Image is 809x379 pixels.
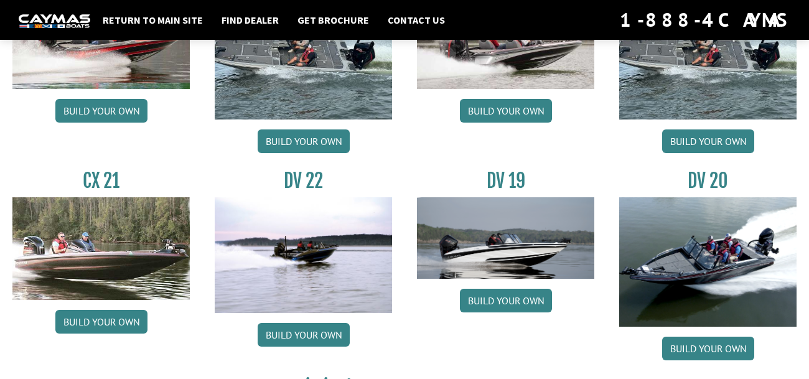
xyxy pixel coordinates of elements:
[215,12,285,28] a: Find Dealer
[12,197,190,299] img: CX21_thumb.jpg
[417,197,594,279] img: dv-19-ban_from_website_for_caymas_connect.png
[620,6,790,34] div: 1-888-4CAYMAS
[96,12,209,28] a: Return to main site
[619,197,797,327] img: DV_20_from_website_for_caymas_connect.png
[460,289,552,312] a: Build your own
[258,129,350,153] a: Build your own
[215,169,392,192] h3: DV 22
[291,12,375,28] a: Get Brochure
[619,169,797,192] h3: DV 20
[12,169,190,192] h3: CX 21
[381,12,451,28] a: Contact Us
[662,337,754,360] a: Build your own
[258,323,350,347] a: Build your own
[55,99,147,123] a: Build your own
[55,310,147,334] a: Build your own
[19,14,90,27] img: white-logo-c9c8dbefe5ff5ceceb0f0178aa75bf4bb51f6bca0971e226c86eb53dfe498488.png
[417,169,594,192] h3: DV 19
[662,129,754,153] a: Build your own
[460,99,552,123] a: Build your own
[215,197,392,312] img: DV22_original_motor_cropped_for_caymas_connect.jpg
